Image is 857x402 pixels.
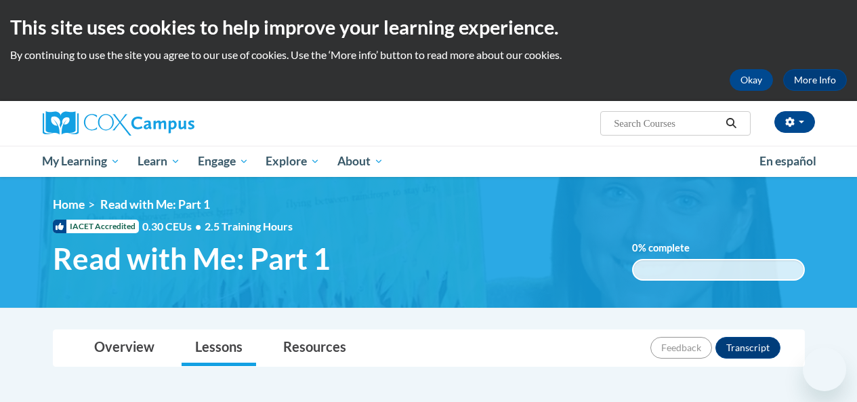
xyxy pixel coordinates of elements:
a: Explore [257,146,329,177]
img: Cox Campus [43,111,194,136]
a: More Info [783,69,847,91]
span: Read with Me: Part 1 [53,241,331,277]
span: En español [759,154,816,168]
span: Explore [266,153,320,169]
button: Feedback [650,337,712,359]
span: 2.5 Training Hours [205,220,293,233]
span: Engage [198,153,249,169]
span: My Learning [42,153,120,169]
input: Search Courses [612,115,721,132]
span: About [337,153,383,169]
label: % complete [632,241,710,256]
span: Learn [138,153,180,169]
h2: This site uses cookies to help improve your learning experience. [10,14,847,41]
button: Search [721,115,741,132]
div: Main menu [33,146,825,177]
a: Engage [189,146,257,177]
span: • [195,220,201,233]
span: 0.30 CEUs [142,219,205,234]
a: Resources [270,330,360,366]
button: Account Settings [774,111,815,133]
a: Learn [129,146,189,177]
p: By continuing to use the site you agree to our use of cookies. Use the ‘More info’ button to read... [10,47,847,62]
a: Home [53,197,85,212]
button: Transcript [715,337,780,359]
span: IACET Accredited [53,220,139,233]
a: En español [751,147,825,176]
a: Lessons [182,330,256,366]
a: My Learning [34,146,129,177]
a: Cox Campus [43,111,287,136]
iframe: Button to launch messaging window [803,348,846,391]
span: 0 [632,242,638,254]
a: Overview [81,330,168,366]
a: About [329,146,392,177]
button: Okay [730,69,773,91]
span: Read with Me: Part 1 [100,197,210,212]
